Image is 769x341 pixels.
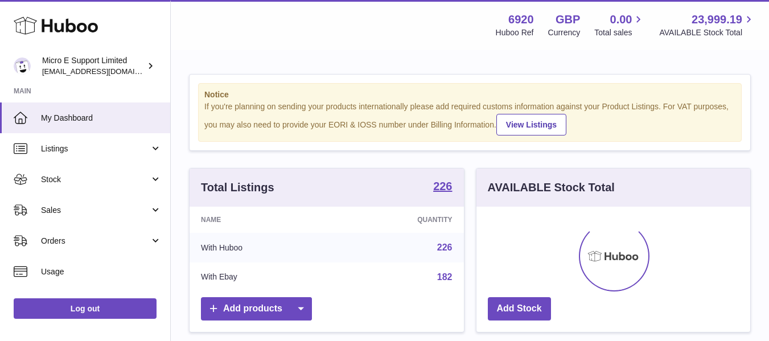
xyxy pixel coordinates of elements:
[42,67,167,76] span: [EMAIL_ADDRESS][DOMAIN_NAME]
[496,27,534,38] div: Huboo Ref
[659,12,755,38] a: 23,999.19 AVAILABLE Stock Total
[14,298,157,319] a: Log out
[41,205,150,216] span: Sales
[433,180,452,192] strong: 226
[508,12,534,27] strong: 6920
[594,12,645,38] a: 0.00 Total sales
[437,272,453,282] a: 182
[41,266,162,277] span: Usage
[190,207,334,233] th: Name
[204,89,735,100] strong: Notice
[190,233,334,262] td: With Huboo
[204,101,735,135] div: If you're planning on sending your products internationally please add required customs informati...
[41,236,150,246] span: Orders
[437,243,453,252] a: 226
[488,297,551,321] a: Add Stock
[41,113,162,124] span: My Dashboard
[692,12,742,27] span: 23,999.19
[41,143,150,154] span: Listings
[433,180,452,194] a: 226
[334,207,464,233] th: Quantity
[42,55,145,77] div: Micro E Support Limited
[41,174,150,185] span: Stock
[488,180,615,195] h3: AVAILABLE Stock Total
[190,262,334,292] td: With Ebay
[556,12,580,27] strong: GBP
[201,297,312,321] a: Add products
[659,27,755,38] span: AVAILABLE Stock Total
[548,27,581,38] div: Currency
[201,180,274,195] h3: Total Listings
[594,27,645,38] span: Total sales
[14,57,31,75] img: contact@micropcsupport.com
[496,114,566,135] a: View Listings
[610,12,632,27] span: 0.00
